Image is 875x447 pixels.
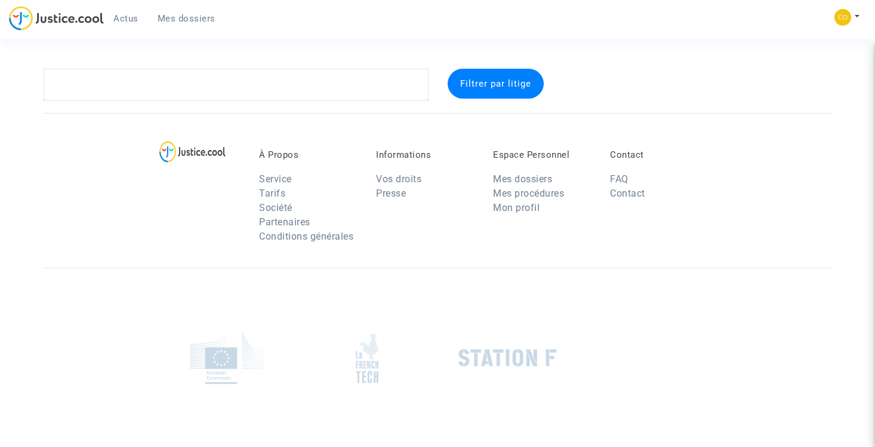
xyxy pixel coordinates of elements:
a: Conditions générales [259,231,353,242]
span: Filtrer par litige [460,78,531,89]
span: Mes dossiers [158,13,215,24]
p: Contact [610,149,709,160]
a: Actus [104,10,148,27]
a: Mon profil [493,202,540,213]
a: Mes procédures [493,188,564,199]
a: Contact [610,188,645,199]
img: logo-lg.svg [159,141,226,163]
img: jc-logo.svg [9,6,104,30]
img: stationf.png [458,349,557,367]
p: Informations [376,149,475,160]
a: Mes dossiers [148,10,225,27]
p: À Propos [259,149,358,160]
a: Tarifs [259,188,285,199]
span: Actus [113,13,138,24]
img: 5a13cfc393247f09c958b2f13390bacc [834,9,851,26]
a: Mes dossiers [493,173,552,185]
a: Service [259,173,292,185]
p: Espace Personnel [493,149,592,160]
img: europe_commision.png [190,332,264,384]
a: Vos droits [376,173,421,185]
a: Société [259,202,292,213]
a: FAQ [610,173,628,185]
a: Presse [376,188,406,199]
a: Partenaires [259,216,310,228]
img: french_tech.png [356,333,378,384]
